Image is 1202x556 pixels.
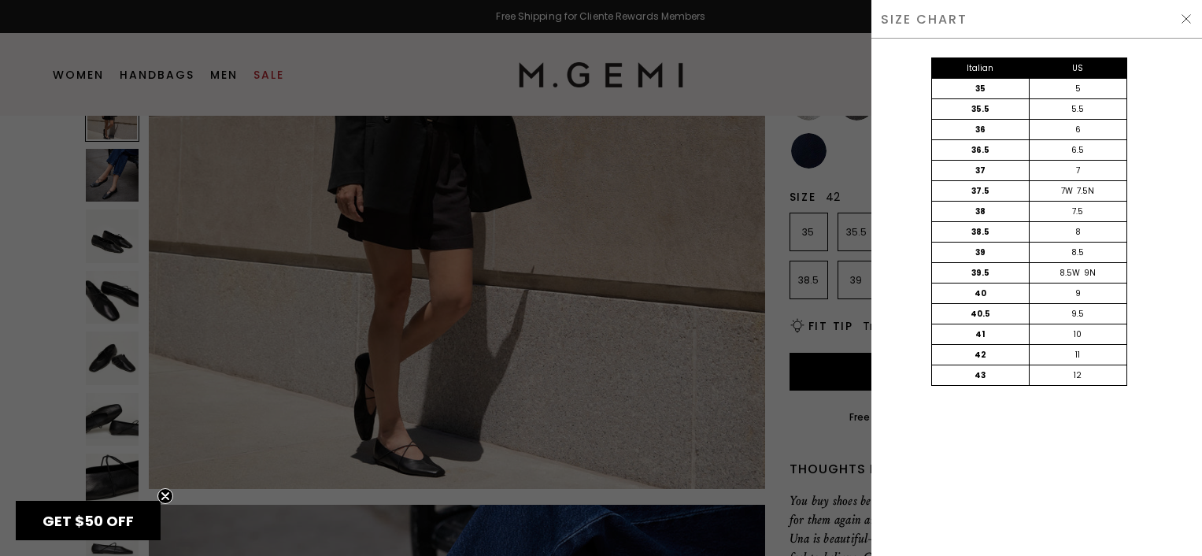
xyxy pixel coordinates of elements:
[932,243,1030,262] div: 39
[1029,284,1126,303] div: 9
[932,181,1030,201] div: 37.5
[1180,13,1193,25] img: Hide Drawer
[1029,99,1126,119] div: 5.5
[932,263,1030,283] div: 39.5
[43,511,134,531] span: GET $50 OFF
[932,99,1030,119] div: 35.5
[1029,324,1126,344] div: 10
[1029,243,1126,262] div: 8.5
[1060,267,1080,280] div: 8.5W
[1077,185,1094,198] div: 7.5N
[932,161,1030,180] div: 37
[1029,365,1126,385] div: 12
[1029,222,1126,242] div: 8
[932,222,1030,242] div: 38.5
[1061,185,1073,198] div: 7W
[932,58,1030,78] div: Italian
[932,304,1030,324] div: 40.5
[16,501,161,540] div: GET $50 OFFClose teaser
[932,79,1030,98] div: 35
[932,365,1030,385] div: 43
[1029,345,1126,365] div: 11
[1029,304,1126,324] div: 9.5
[1029,79,1126,98] div: 5
[1029,202,1126,221] div: 7.5
[932,324,1030,344] div: 41
[157,488,173,504] button: Close teaser
[1029,161,1126,180] div: 7
[932,202,1030,221] div: 38
[1029,58,1126,78] div: US
[1029,120,1126,139] div: 6
[1029,140,1126,160] div: 6.5
[932,284,1030,303] div: 40
[932,345,1030,365] div: 42
[932,120,1030,139] div: 36
[932,140,1030,160] div: 36.5
[1084,267,1096,280] div: 9N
